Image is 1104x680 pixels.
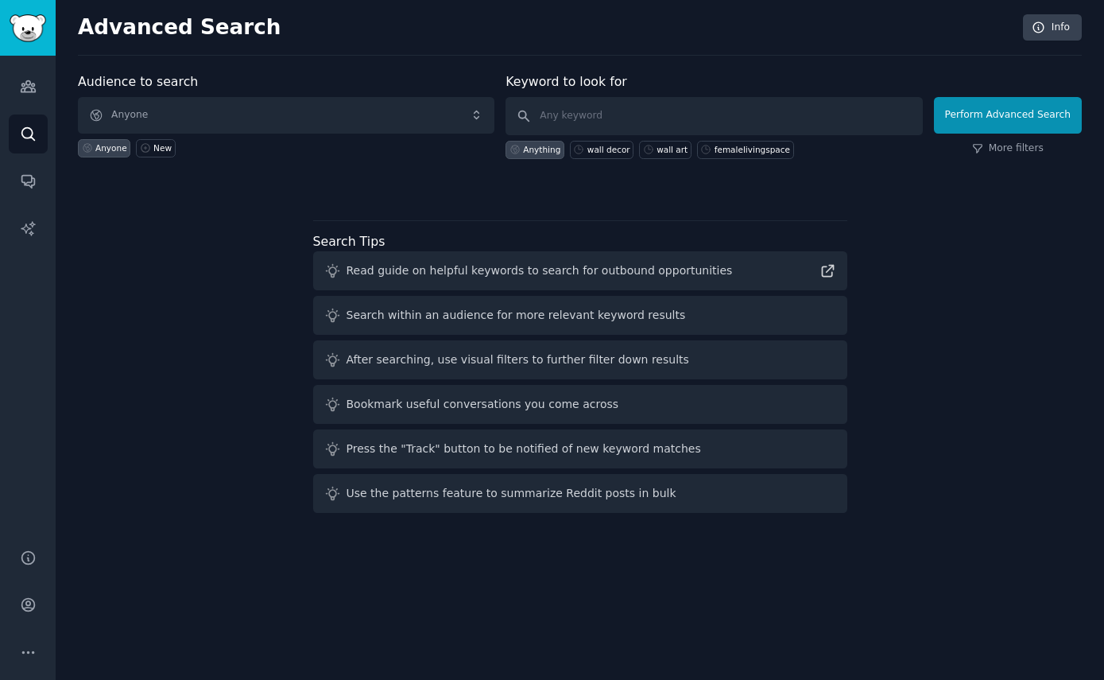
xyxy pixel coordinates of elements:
div: femalelivingspace [715,144,790,155]
button: Anyone [78,97,494,134]
div: Anyone [95,142,127,153]
label: Audience to search [78,74,198,89]
label: Search Tips [313,234,385,249]
a: New [136,139,175,157]
div: Anything [523,144,560,155]
a: More filters [972,142,1044,156]
label: Keyword to look for [506,74,627,89]
img: GummySearch logo [10,14,46,42]
h2: Advanced Search [78,15,1014,41]
div: Search within an audience for more relevant keyword results [347,307,686,324]
div: After searching, use visual filters to further filter down results [347,352,689,368]
div: New [153,142,172,153]
a: Info [1023,14,1082,41]
input: Any keyword [506,97,922,135]
div: Read guide on helpful keywords to search for outbound opportunities [347,262,733,279]
div: Use the patterns feature to summarize Reddit posts in bulk [347,485,676,502]
div: Bookmark useful conversations you come across [347,396,619,413]
div: wall art [657,144,688,155]
div: wall decor [587,144,630,155]
div: Press the "Track" button to be notified of new keyword matches [347,441,701,457]
button: Perform Advanced Search [934,97,1082,134]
